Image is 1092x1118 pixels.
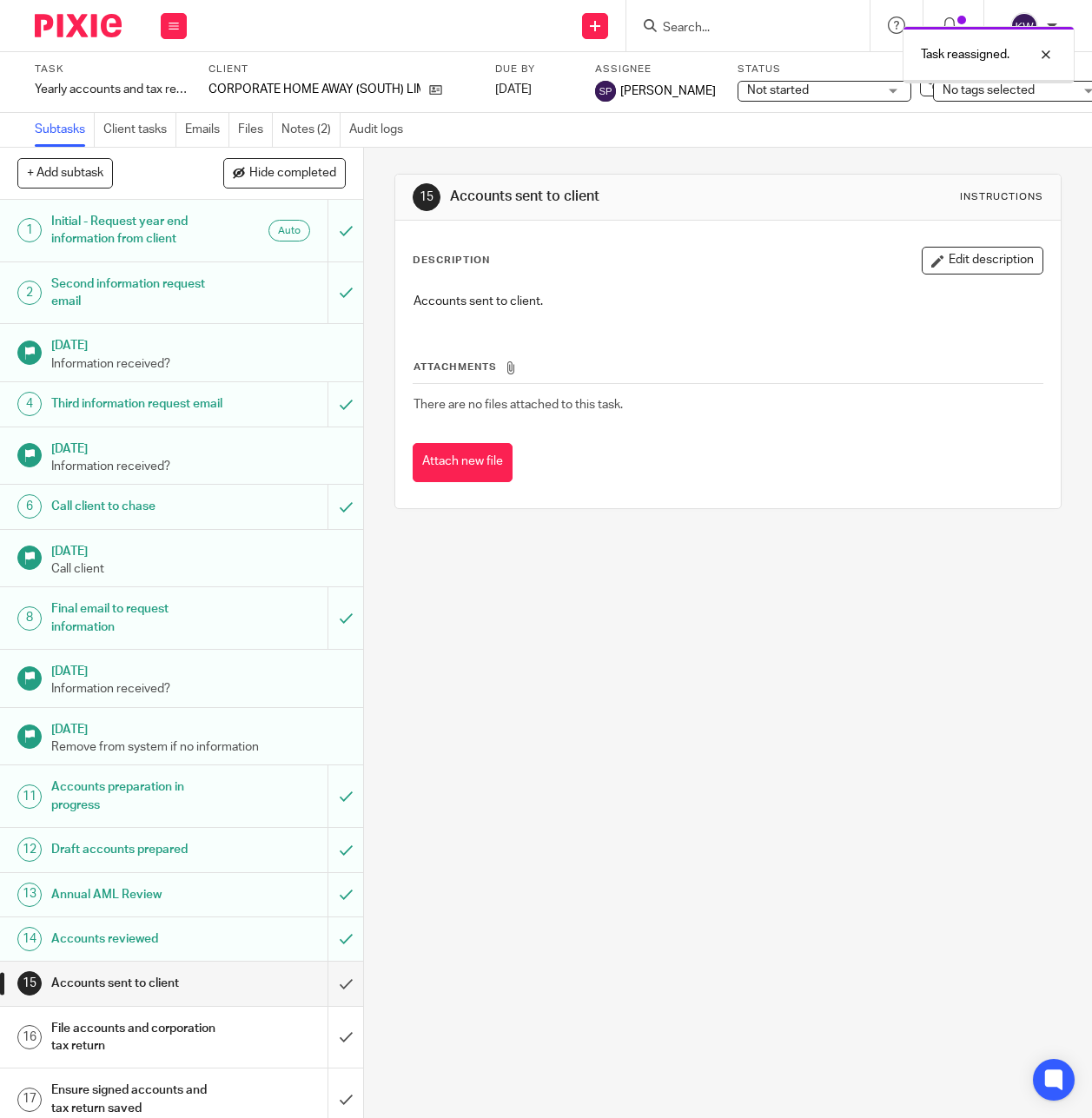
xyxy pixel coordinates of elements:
p: Task reassigned. [921,46,1009,63]
div: 6 [17,494,42,519]
button: + Add subtask [17,158,113,188]
p: Call client [51,560,346,578]
p: CORPORATE HOME AWAY (SOUTH) LIMITED [208,81,420,98]
span: Hide completed [249,167,336,181]
h1: Call client to chase [51,493,224,519]
h1: [DATE] [51,333,346,354]
h1: Annual AML Review [51,882,224,908]
button: Hide completed [223,158,346,188]
h1: [DATE] [51,436,346,458]
h1: Draft accounts prepared [51,837,224,863]
div: 15 [413,183,440,211]
span: Attachments [414,362,497,372]
div: 16 [17,1025,42,1049]
label: Due by [495,63,573,76]
label: Task [35,63,187,76]
a: Files [238,113,273,147]
h1: Accounts sent to client [450,188,765,206]
div: Yearly accounts and tax return [35,81,187,98]
div: Instructions [960,190,1043,204]
span: [DATE] [495,83,532,96]
h1: [DATE] [51,717,346,738]
h1: Accounts sent to client [51,970,224,996]
h1: [DATE] [51,658,346,680]
div: 15 [17,971,42,996]
div: 11 [17,784,42,809]
h1: Second information request email [51,271,224,315]
a: Emails [185,113,229,147]
h1: Accounts preparation in progress [51,774,224,818]
div: 12 [17,837,42,862]
h1: File accounts and corporation tax return [51,1015,224,1060]
p: Information received? [51,458,346,475]
img: Pixie [35,14,122,37]
a: Audit logs [349,113,412,147]
h1: Accounts reviewed [51,926,224,952]
a: Subtasks [35,113,95,147]
p: Remove from system if no information [51,738,346,756]
p: Accounts sent to client. [414,293,1042,310]
div: 17 [17,1088,42,1112]
a: Client tasks [103,113,176,147]
p: Description [413,254,490,268]
span: No tags selected [943,84,1035,96]
div: 1 [17,218,42,242]
p: Information received? [51,680,346,698]
h1: Final email to request information [51,596,224,640]
div: 2 [17,281,42,305]
label: Client [208,63,473,76]
div: 13 [17,883,42,907]
a: Notes (2) [281,113,341,147]
button: Attach new file [413,443,513,482]
div: 4 [17,392,42,416]
div: 8 [17,606,42,631]
img: svg%3E [1010,12,1038,40]
img: svg%3E [595,81,616,102]
h1: Initial - Request year end information from client [51,208,224,253]
span: There are no files attached to this task. [414,399,623,411]
p: Information received? [51,355,346,373]
span: Not started [747,84,809,96]
h1: [DATE] [51,539,346,560]
span: [PERSON_NAME] [620,83,716,100]
div: 14 [17,927,42,951]
button: Edit description [922,247,1043,275]
h1: Third information request email [51,391,224,417]
div: Auto [268,220,310,241]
